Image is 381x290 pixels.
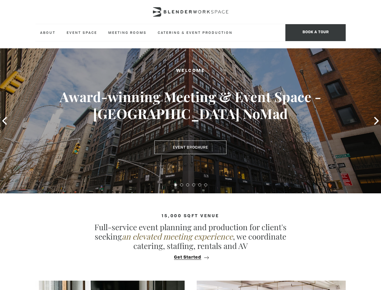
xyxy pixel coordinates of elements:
[153,24,237,41] a: Catering & Event Production
[35,24,60,41] a: About
[154,140,227,154] a: Event Brochure
[62,24,102,41] a: Event Space
[122,231,233,242] em: an elevated meeting experience
[172,255,209,260] button: Get Started
[19,67,362,75] h2: Welcome
[85,222,296,251] p: Full-service event planning and production for client's seeking , we coordinate catering, staffin...
[103,24,151,41] a: Meeting Rooms
[19,88,362,122] h3: Award-winning Meeting & Event Space - [GEOGRAPHIC_DATA] NoMad
[35,214,346,218] h4: 15,000 sqft venue
[174,255,201,260] span: Get Started
[285,24,346,41] span: Book a tour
